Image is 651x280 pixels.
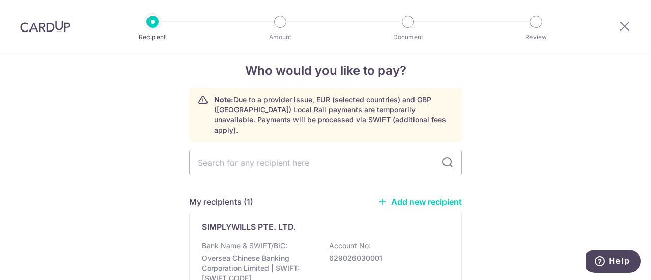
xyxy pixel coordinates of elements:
[20,20,70,33] img: CardUp
[498,32,574,42] p: Review
[329,241,371,251] p: Account No:
[202,241,287,251] p: Bank Name & SWIFT/BIC:
[370,32,446,42] p: Document
[202,221,296,233] p: SIMPLYWILLS PTE. LTD.
[189,61,462,80] h4: Who would you like to pay?
[189,196,253,208] h5: My recipients (1)
[243,32,318,42] p: Amount
[214,95,453,135] p: Due to a provider issue, EUR (selected countries) and GBP ([GEOGRAPHIC_DATA]) Local Rail payments...
[378,197,462,207] a: Add new recipient
[115,32,190,42] p: Recipient
[189,150,462,175] input: Search for any recipient here
[214,95,233,104] strong: Note:
[329,253,443,263] p: 629026030001
[586,250,641,275] iframe: Opens a widget where you can find more information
